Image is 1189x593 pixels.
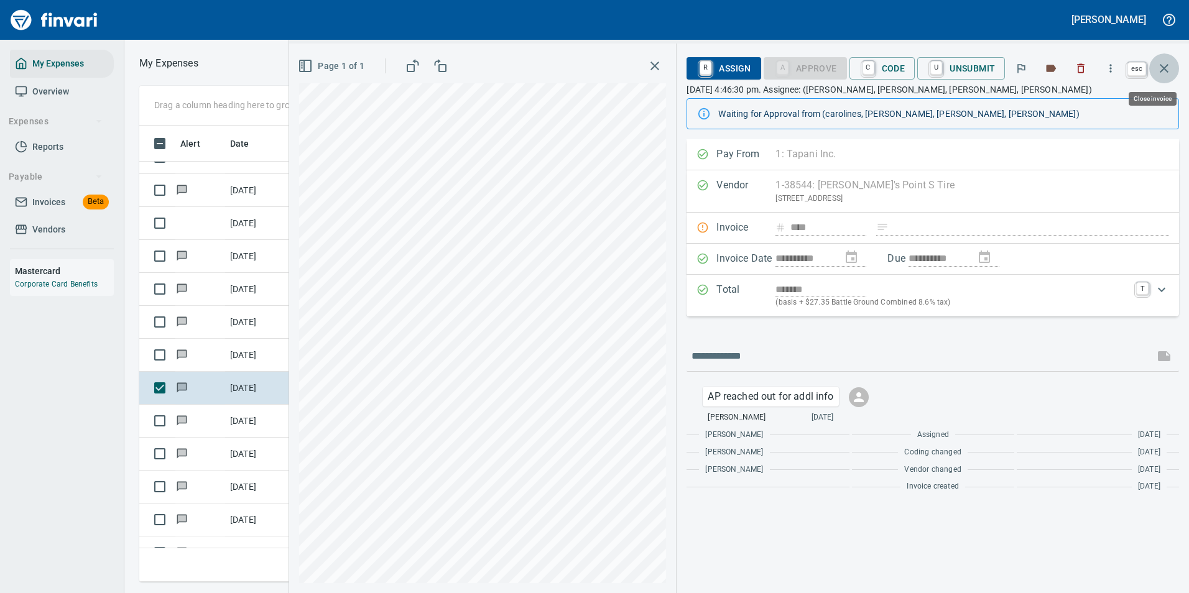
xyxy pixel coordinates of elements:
[10,216,114,244] a: Vendors
[10,133,114,161] a: Reports
[225,273,287,306] td: [DATE]
[32,84,69,99] span: Overview
[287,438,399,471] td: 96225.8110057
[175,285,188,293] span: Has messages
[1149,341,1179,371] span: This records your message into the invoice and notifies anyone mentioned
[687,275,1179,316] div: Expand
[7,5,101,35] img: Finvari
[1127,62,1146,76] a: esc
[1037,55,1065,82] button: Labels
[287,273,399,306] td: 93423.16
[32,222,65,237] span: Vendors
[708,411,766,424] span: [PERSON_NAME]
[718,103,1168,125] div: Waiting for Approval from (carolines, [PERSON_NAME], [PERSON_NAME], [PERSON_NAME])
[4,110,108,133] button: Expenses
[175,515,188,523] span: Has messages
[4,165,108,188] button: Payable
[15,280,98,288] a: Corporate Card Benefits
[812,411,834,424] span: [DATE]
[287,306,399,339] td: 96328.256603
[705,464,763,476] span: [PERSON_NAME]
[930,61,942,75] a: U
[225,438,287,471] td: [DATE]
[1138,464,1160,476] span: [DATE]
[1007,55,1035,82] button: Flag
[175,482,188,490] span: Has messages
[1067,55,1094,82] button: Discard
[83,195,109,209] span: Beta
[696,58,751,79] span: Assign
[225,240,287,273] td: [DATE]
[10,188,114,216] a: InvoicesBeta
[1068,10,1149,29] button: [PERSON_NAME]
[295,55,369,78] button: Page 1 of 1
[705,446,763,459] span: [PERSON_NAME]
[1097,55,1124,82] button: More
[15,264,114,278] h6: Mastercard
[225,405,287,438] td: [DATE]
[9,114,103,129] span: Expenses
[300,58,364,74] span: Page 1 of 1
[716,282,775,309] p: Total
[175,449,188,457] span: Has messages
[287,372,399,405] td: [DATE] Invoice 5537 from [GEOGRAPHIC_DATA] (1-38544)
[705,429,763,441] span: [PERSON_NAME]
[708,389,833,404] p: AP reached out for addl info
[9,169,103,185] span: Payable
[1071,13,1146,26] h5: [PERSON_NAME]
[225,503,287,536] td: [DATE]
[10,78,114,106] a: Overview
[225,306,287,339] td: [DATE]
[1136,282,1149,295] a: T
[1138,480,1160,493] span: [DATE]
[225,339,287,372] td: [DATE]
[230,136,249,151] span: Date
[175,318,188,326] span: Has messages
[703,387,838,407] div: Click for options
[904,446,961,459] span: Coding changed
[225,372,287,405] td: [DATE]
[287,339,399,372] td: 96386.243008
[225,471,287,503] td: [DATE]
[863,61,874,75] a: C
[764,62,847,73] div: Coding Required
[287,405,399,438] td: 96225.8110057
[287,471,399,503] td: RA10032688
[904,464,961,476] span: Vendor changed
[139,56,198,71] p: My Expenses
[180,136,216,151] span: Alert
[1138,446,1160,459] span: [DATE]
[927,58,995,79] span: Unsubmit
[1138,429,1160,441] span: [DATE]
[287,174,399,207] td: 5240233
[139,56,198,71] nav: breadcrumb
[175,384,188,392] span: Has messages
[32,195,65,210] span: Invoices
[775,296,1129,309] p: (basis + $27.35 Battle Ground Combined 8.6% tax)
[700,61,711,75] a: R
[225,207,287,240] td: [DATE]
[917,57,1005,80] button: UUnsubmit
[687,83,1179,96] p: [DATE] 4:46:30 pm. Assignee: ([PERSON_NAME], [PERSON_NAME], [PERSON_NAME], [PERSON_NAME])
[287,503,399,536] td: 96308.256603
[32,56,84,71] span: My Expenses
[225,174,287,207] td: [DATE]
[687,57,761,80] button: RAssign
[225,536,287,569] td: [DATE]
[175,186,188,194] span: Has messages
[154,99,336,111] p: Drag a column heading here to group the table
[287,240,399,273] td: 96317.16
[859,58,905,79] span: Code
[175,416,188,425] span: Has messages
[230,136,266,151] span: Date
[175,351,188,359] span: Has messages
[907,480,959,493] span: Invoice created
[180,136,200,151] span: Alert
[32,139,63,155] span: Reports
[849,57,915,80] button: CCode
[10,50,114,78] a: My Expenses
[175,252,188,260] span: Has messages
[917,429,949,441] span: Assigned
